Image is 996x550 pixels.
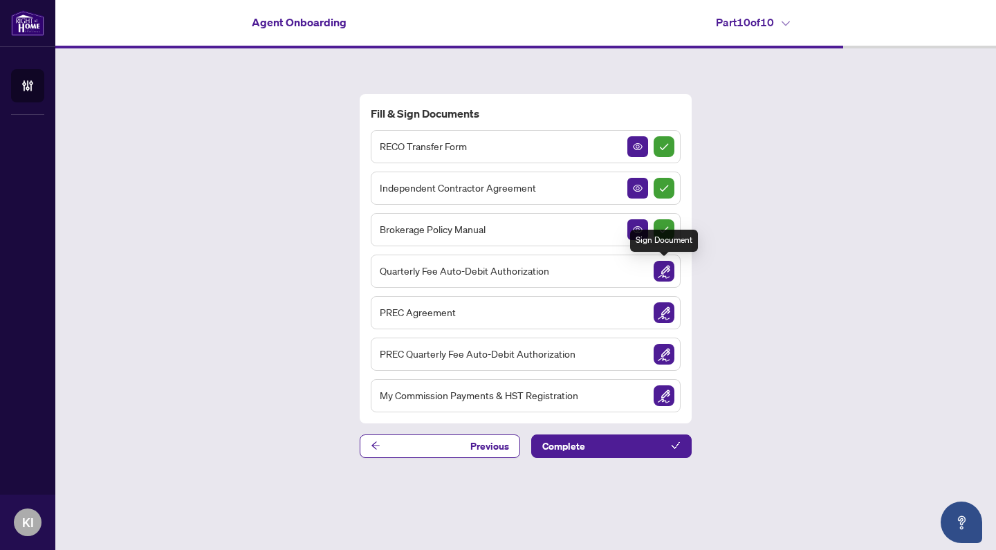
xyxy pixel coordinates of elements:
[654,178,674,199] img: Sign Completed
[630,230,698,252] div: Sign Document
[633,183,643,193] span: View Document
[380,304,456,320] span: PREC Agreement
[716,14,790,30] h4: Part 10 of 10
[11,10,44,36] img: logo
[380,263,549,279] span: Quarterly Fee Auto-Debit Authorization
[654,219,674,240] img: Sign Completed
[380,387,578,403] span: My Commission Payments & HST Registration
[654,136,674,157] img: Sign Completed
[654,385,674,406] img: Sign Document
[380,138,467,154] span: RECO Transfer Form
[633,225,643,235] span: View Document
[380,180,536,196] span: Independent Contractor Agreement
[654,302,674,323] img: Sign Document
[252,14,347,30] h4: Agent Onboarding
[371,441,380,450] span: arrow-left
[531,434,692,458] button: Complete
[380,221,486,237] span: Brokerage Policy Manual
[542,435,585,457] span: Complete
[654,261,674,282] img: Sign Document
[360,434,520,458] button: Previous
[633,142,643,152] span: View Document
[654,344,674,365] img: Sign Document
[941,502,982,543] button: Open asap
[371,105,681,122] h4: Fill & Sign Documents
[671,441,681,450] span: check
[380,346,575,362] span: PREC Quarterly Fee Auto-Debit Authorization
[470,435,509,457] span: Previous
[22,513,34,532] span: KI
